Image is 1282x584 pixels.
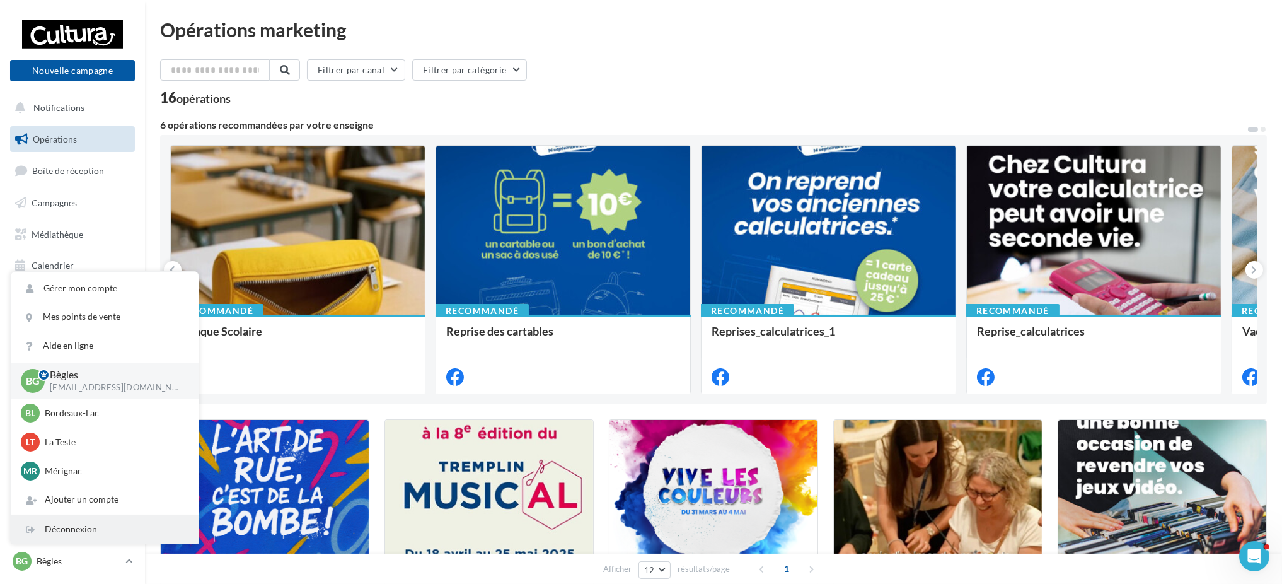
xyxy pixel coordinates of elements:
[11,274,199,303] a: Gérer mon compte
[16,555,28,568] span: Bg
[8,252,137,279] a: Calendrier
[33,102,84,113] span: Notifications
[8,221,137,248] a: Médiathèque
[32,228,83,239] span: Médiathèque
[644,565,655,575] span: 12
[26,373,40,388] span: Bg
[23,465,37,477] span: Mr
[160,20,1267,39] div: Opérations marketing
[712,325,945,350] div: Reprises_calculatrices_1
[25,407,35,419] span: BL
[8,126,137,153] a: Opérations
[11,515,199,544] div: Déconnexion
[8,95,132,121] button: Notifications
[777,559,797,579] span: 1
[307,59,405,81] button: Filtrer par canal
[45,465,183,477] p: Mérignac
[603,563,632,575] span: Afficher
[26,436,35,448] span: LT
[11,486,199,514] div: Ajouter un compte
[181,325,415,350] div: Banque Scolaire
[33,134,77,144] span: Opérations
[1239,541,1269,571] iframe: Intercom live chat
[11,303,199,331] a: Mes points de vente
[966,304,1060,318] div: Recommandé
[701,304,794,318] div: Recommandé
[50,368,178,382] p: Bègles
[10,60,135,81] button: Nouvelle campagne
[8,157,137,184] a: Boîte de réception
[436,304,529,318] div: Recommandé
[678,563,730,575] span: résultats/page
[50,382,178,394] p: [EMAIL_ADDRESS][DOMAIN_NAME]
[32,197,77,208] span: Campagnes
[45,436,183,448] p: La Teste
[638,561,671,579] button: 12
[32,260,74,271] span: Calendrier
[176,93,231,104] div: opérations
[32,165,104,176] span: Boîte de réception
[977,325,1211,350] div: Reprise_calculatrices
[446,325,680,350] div: Reprise des cartables
[45,407,183,419] p: Bordeaux-Lac
[170,304,263,318] div: Recommandé
[8,190,137,216] a: Campagnes
[160,91,231,105] div: 16
[412,59,527,81] button: Filtrer par catégorie
[160,120,1247,130] div: 6 opérations recommandées par votre enseigne
[11,332,199,360] a: Aide en ligne
[10,549,135,573] a: Bg Bègles
[37,555,120,568] p: Bègles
